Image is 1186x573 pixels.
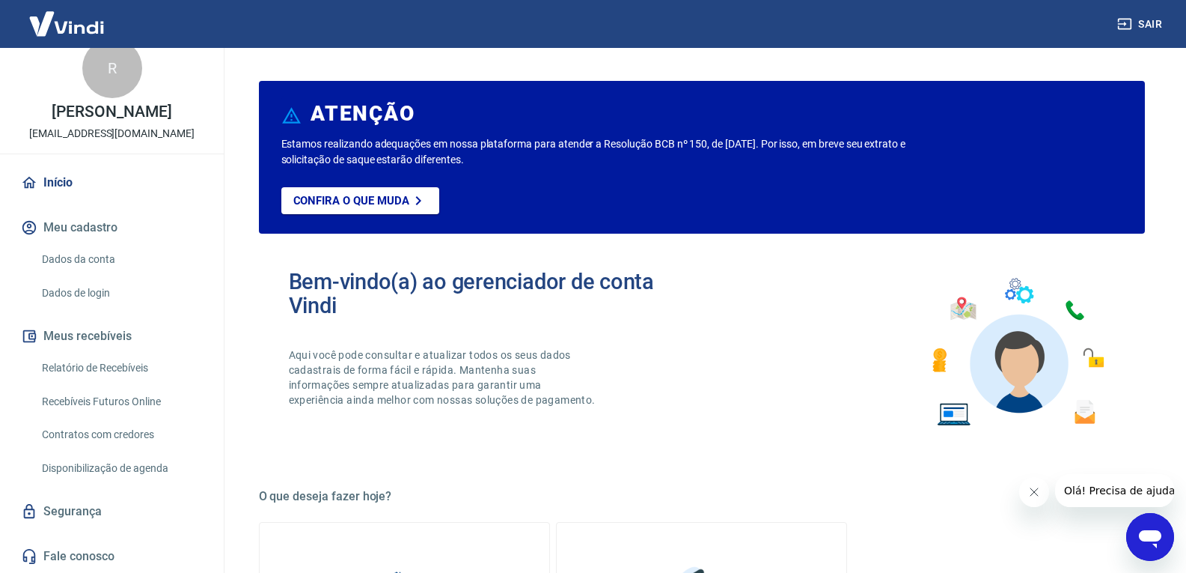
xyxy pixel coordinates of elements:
div: R [82,38,142,98]
h5: O que deseja fazer hoje? [259,489,1145,504]
a: Dados de login [36,278,206,309]
iframe: Botão para abrir a janela de mensagens [1126,513,1174,561]
a: Dados da conta [36,244,206,275]
a: Recebíveis Futuros Online [36,386,206,417]
p: Estamos realizando adequações em nossa plataforma para atender a Resolução BCB nº 150, de [DATE].... [281,136,954,168]
a: Relatório de Recebíveis [36,353,206,383]
a: Segurança [18,495,206,528]
a: Confira o que muda [281,187,439,214]
iframe: Fechar mensagem [1019,477,1049,507]
a: Início [18,166,206,199]
button: Meus recebíveis [18,320,206,353]
img: Imagem de um avatar masculino com diversos icones exemplificando as funcionalidades do gerenciado... [919,270,1115,435]
h6: ATENÇÃO [311,106,415,121]
p: Aqui você pode consultar e atualizar todos os seus dados cadastrais de forma fácil e rápida. Mant... [289,348,599,407]
a: Disponibilização de agenda [36,453,206,484]
p: [EMAIL_ADDRESS][DOMAIN_NAME] [29,126,195,142]
iframe: Mensagem da empresa [1055,474,1174,507]
button: Sair [1114,10,1168,38]
span: Olá! Precisa de ajuda? [9,10,126,22]
button: Meu cadastro [18,211,206,244]
p: [PERSON_NAME] [52,104,171,120]
a: Contratos com credores [36,419,206,450]
a: Fale conosco [18,540,206,573]
p: Confira o que muda [293,194,409,207]
h2: Bem-vindo(a) ao gerenciador de conta Vindi [289,270,702,318]
img: Vindi [18,1,115,46]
